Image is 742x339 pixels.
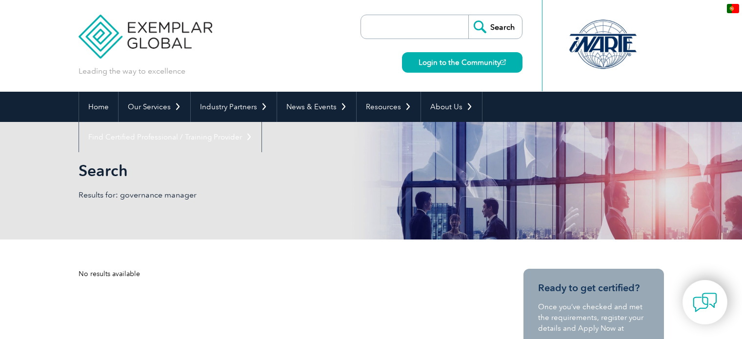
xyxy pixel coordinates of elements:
a: Login to the Community [402,52,522,73]
img: open_square.png [501,60,506,65]
p: Results for: governance manager [79,190,371,200]
img: contact-chat.png [693,290,717,315]
a: Find Certified Professional / Training Provider [79,122,261,152]
a: Resources [357,92,421,122]
div: No results available [79,269,488,279]
p: Once you’ve checked and met the requirements, register your details and Apply Now at [538,301,649,334]
a: News & Events [277,92,356,122]
a: Our Services [119,92,190,122]
h3: Ready to get certified? [538,282,649,294]
a: About Us [421,92,482,122]
input: Search [468,15,522,39]
img: pt [727,4,739,13]
a: Industry Partners [191,92,277,122]
h1: Search [79,161,453,180]
a: Home [79,92,118,122]
p: Leading the way to excellence [79,66,185,77]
